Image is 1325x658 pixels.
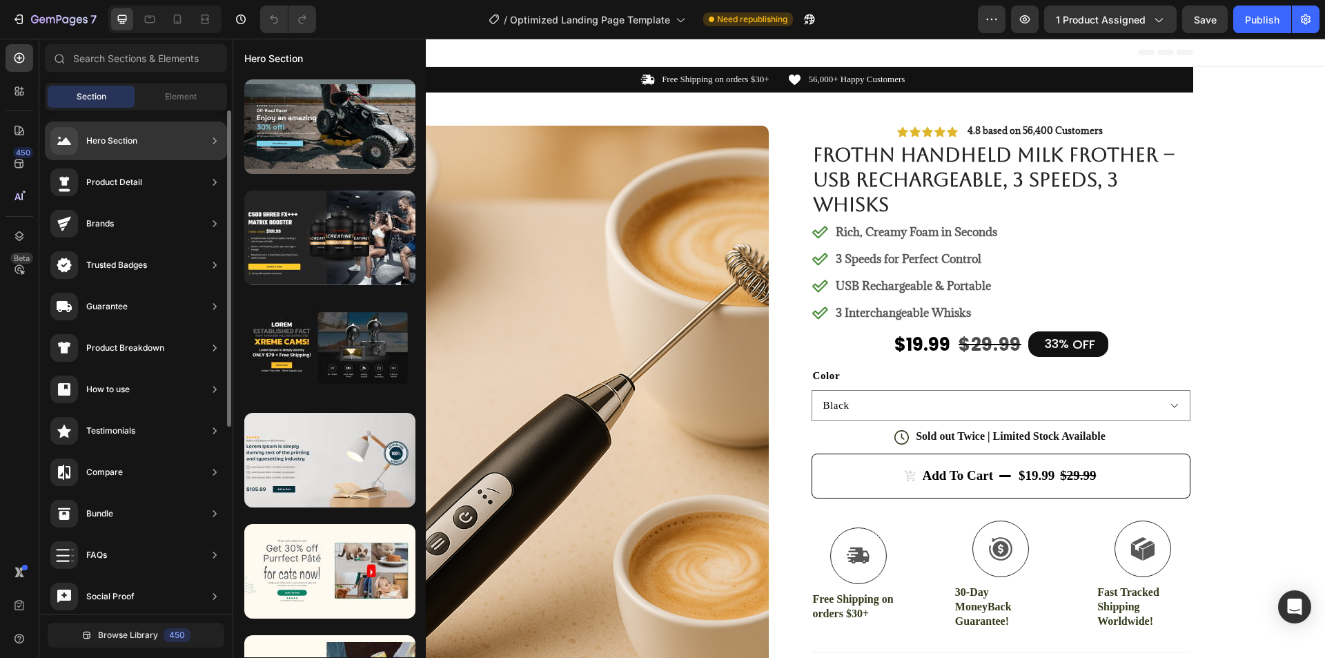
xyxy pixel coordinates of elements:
[725,293,790,320] div: $29.99
[233,39,1325,658] iframe: Design area
[1044,6,1177,33] button: 1 product assigned
[86,217,114,231] div: Brands
[86,424,135,438] div: Testimonials
[603,212,765,229] p: 3 Speeds for Perfect Control
[86,134,137,148] div: Hero Section
[86,175,142,189] div: Product Detail
[580,554,671,583] p: Free Shipping on orders $30+
[603,267,738,282] strong: 3 Interchangeable Whisks
[164,628,190,642] div: 450
[98,629,158,641] span: Browse Library
[86,465,123,479] div: Compare
[86,341,164,355] div: Product Breakdown
[510,12,670,27] span: Optimized Landing Page Template
[579,329,609,346] legend: Color
[660,293,719,320] div: $19.99
[1194,14,1217,26] span: Save
[48,623,224,648] button: Browse Library450
[1278,590,1311,623] div: Open Intercom Messenger
[603,185,765,202] p: Rich, Creamy Foam in Seconds
[90,11,97,28] p: 7
[785,427,823,447] div: $19.99
[690,429,760,446] div: Add to cart
[86,300,128,313] div: Guarantee
[717,13,787,26] span: Need republishing
[735,86,870,98] strong: 4.8 based on 56,400 Customers
[86,383,130,396] div: How to use
[723,547,814,590] p: 30-Day MoneyBack Guarantee!
[838,296,865,316] div: OFF
[13,147,33,158] div: 450
[683,391,873,405] p: Sold out Twice | Limited Stock Available
[1233,6,1291,33] button: Publish
[603,240,758,255] strong: USB Rechargeable & Portable
[165,90,197,103] span: Element
[1245,12,1279,27] div: Publish
[579,102,958,180] h1: FROTHN Handheld Milk Frother – USB Rechargeable, 3 Speeds, 3 Whisks
[504,12,507,27] span: /
[6,6,103,33] button: 7
[865,547,956,590] p: Fast Tracked Shipping Worldwide!
[260,6,316,33] div: Undo/Redo
[86,258,147,272] div: Trusted Badges
[10,253,33,264] div: Beta
[77,90,106,103] span: Section
[86,548,107,562] div: FAQs
[45,44,227,72] input: Search Sections & Elements
[811,296,838,314] div: 33%
[826,427,865,447] div: $29.99
[1056,12,1146,27] span: 1 product assigned
[1182,6,1228,33] button: Save
[86,507,113,521] div: Bundle
[86,590,135,603] div: Social Proof
[579,415,958,460] button: Add to cart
